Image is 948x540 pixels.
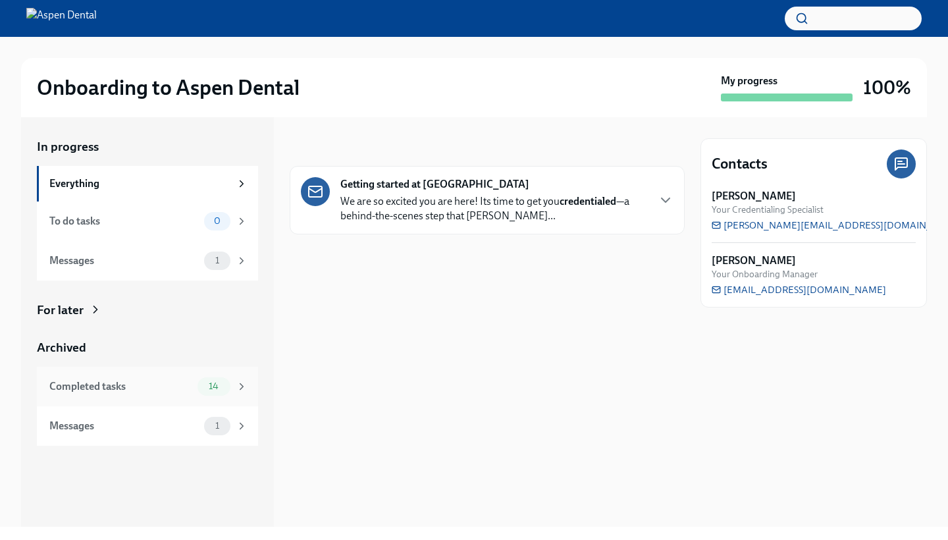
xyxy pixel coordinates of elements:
strong: [PERSON_NAME] [712,254,796,268]
span: Your Credentialing Specialist [712,203,824,216]
a: Archived [37,339,258,356]
p: We are so excited you are here! Its time to get you —a behind-the-scenes step that [PERSON_NAME]... [340,194,647,223]
img: Aspen Dental [26,8,97,29]
div: Messages [49,419,199,433]
span: 0 [206,216,228,226]
a: In progress [37,138,258,155]
div: To do tasks [49,214,199,229]
a: Messages1 [37,241,258,281]
a: For later [37,302,258,319]
a: Completed tasks14 [37,367,258,406]
h3: 100% [863,76,911,99]
h2: Onboarding to Aspen Dental [37,74,300,101]
span: Your Onboarding Manager [712,268,818,281]
a: [EMAIL_ADDRESS][DOMAIN_NAME] [712,283,886,296]
span: 1 [207,421,227,431]
strong: My progress [721,74,777,88]
a: Everything [37,166,258,202]
strong: credentialed [560,195,616,207]
strong: [PERSON_NAME] [712,189,796,203]
div: For later [37,302,84,319]
strong: Getting started at [GEOGRAPHIC_DATA] [340,177,529,192]
a: Messages1 [37,406,258,446]
span: 14 [201,381,226,391]
div: In progress [290,138,352,155]
div: Everything [49,176,230,191]
div: Completed tasks [49,379,192,394]
h4: Contacts [712,154,768,174]
span: 1 [207,256,227,265]
div: Messages [49,254,199,268]
a: To do tasks0 [37,202,258,241]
